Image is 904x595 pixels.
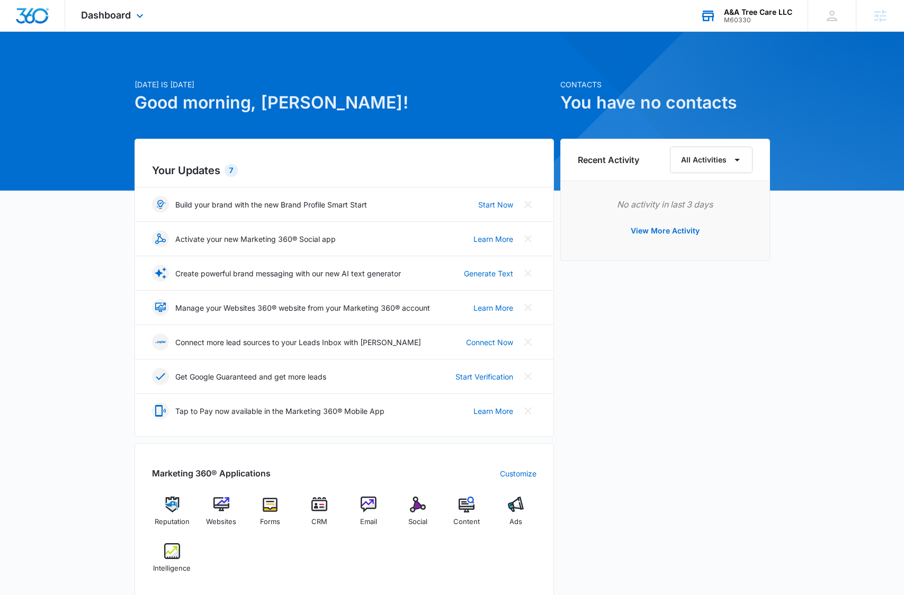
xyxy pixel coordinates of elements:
[496,497,536,535] a: Ads
[81,10,131,21] span: Dashboard
[520,230,536,247] button: Close
[152,543,193,581] a: Intelligence
[560,79,770,90] p: Contacts
[520,402,536,419] button: Close
[152,163,536,178] h2: Your Updates
[397,497,438,535] a: Social
[520,196,536,213] button: Close
[225,164,238,177] div: 7
[446,497,487,535] a: Content
[670,147,753,173] button: All Activities
[520,368,536,385] button: Close
[175,199,367,210] p: Build your brand with the new Brand Profile Smart Start
[724,16,792,24] div: account id
[473,233,513,245] a: Learn More
[175,371,326,382] p: Get Google Guaranteed and get more leads
[620,218,710,244] button: View More Activity
[206,517,236,527] span: Websites
[509,517,522,527] span: Ads
[464,268,513,279] a: Generate Text
[478,199,513,210] a: Start Now
[250,497,291,535] a: Forms
[135,79,554,90] p: [DATE] is [DATE]
[311,517,327,527] span: CRM
[360,517,377,527] span: Email
[473,405,513,417] a: Learn More
[453,517,480,527] span: Content
[724,8,792,16] div: account name
[408,517,427,527] span: Social
[152,497,193,535] a: Reputation
[201,497,241,535] a: Websites
[299,497,340,535] a: CRM
[152,467,271,480] h2: Marketing 360® Applications
[175,233,336,245] p: Activate your new Marketing 360® Social app
[578,154,639,166] h6: Recent Activity
[520,299,536,316] button: Close
[473,302,513,313] a: Learn More
[175,337,421,348] p: Connect more lead sources to your Leads Inbox with [PERSON_NAME]
[455,371,513,382] a: Start Verification
[175,405,384,417] p: Tap to Pay now available in the Marketing 360® Mobile App
[578,198,753,211] p: No activity in last 3 days
[175,302,430,313] p: Manage your Websites 360® website from your Marketing 360® account
[135,90,554,115] h1: Good morning, [PERSON_NAME]!
[260,517,280,527] span: Forms
[155,517,190,527] span: Reputation
[520,333,536,350] button: Close
[560,90,770,115] h1: You have no contacts
[348,497,389,535] a: Email
[175,268,401,279] p: Create powerful brand messaging with our new AI text generator
[500,468,536,479] a: Customize
[466,337,513,348] a: Connect Now
[520,265,536,282] button: Close
[153,563,191,574] span: Intelligence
